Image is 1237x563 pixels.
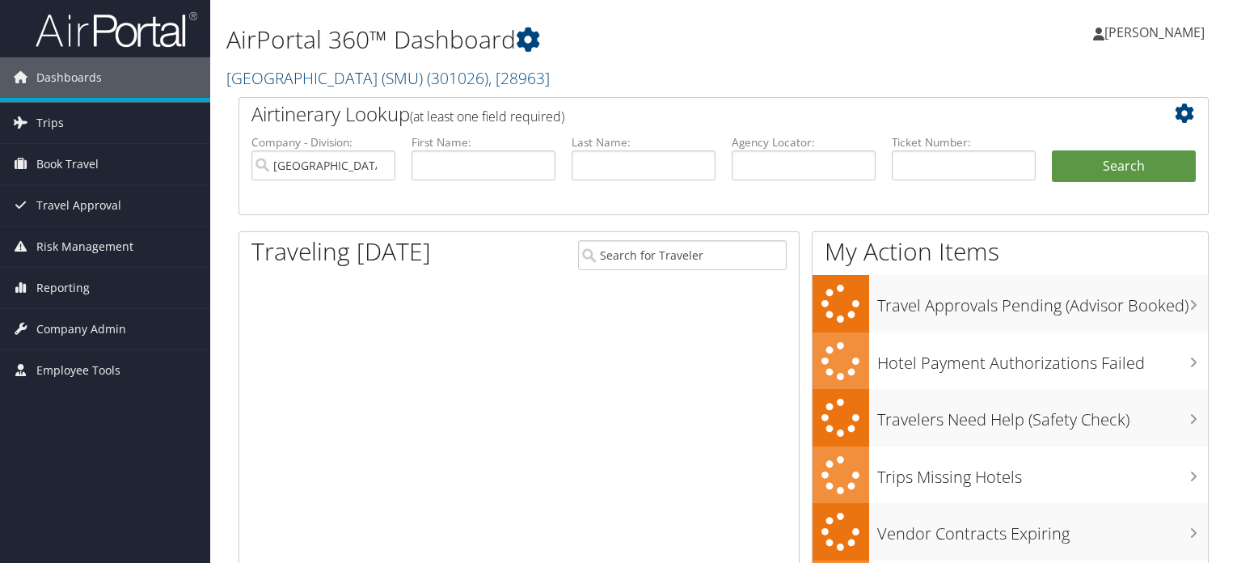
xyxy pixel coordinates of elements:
[251,134,395,150] label: Company - Division:
[251,100,1115,128] h2: Airtinerary Lookup
[877,286,1208,317] h3: Travel Approvals Pending (Advisor Booked)
[877,344,1208,375] h3: Hotel Payment Authorizations Failed
[36,350,120,391] span: Employee Tools
[1052,150,1196,183] button: Search
[578,240,787,270] input: Search for Traveler
[1104,23,1205,41] span: [PERSON_NAME]
[427,67,488,89] span: ( 301026 )
[813,503,1208,561] a: Vendor Contracts Expiring
[488,67,550,89] span: , [ 28963 ]
[572,134,716,150] label: Last Name:
[36,309,126,349] span: Company Admin
[813,447,1208,504] a: Trips Missing Hotels
[36,57,102,98] span: Dashboards
[877,514,1208,545] h3: Vendor Contracts Expiring
[1093,8,1221,57] a: [PERSON_NAME]
[36,268,90,308] span: Reporting
[813,235,1208,269] h1: My Action Items
[412,134,555,150] label: First Name:
[36,185,121,226] span: Travel Approval
[251,235,431,269] h1: Traveling [DATE]
[813,275,1208,332] a: Travel Approvals Pending (Advisor Booked)
[813,332,1208,390] a: Hotel Payment Authorizations Failed
[877,400,1208,431] h3: Travelers Need Help (Safety Check)
[36,144,99,184] span: Book Travel
[892,134,1036,150] label: Ticket Number:
[226,23,889,57] h1: AirPortal 360™ Dashboard
[36,103,64,143] span: Trips
[877,458,1208,489] h3: Trips Missing Hotels
[410,108,564,125] span: (at least one field required)
[813,389,1208,447] a: Travelers Need Help (Safety Check)
[226,67,550,89] a: [GEOGRAPHIC_DATA] (SMU)
[36,11,197,49] img: airportal-logo.png
[36,226,133,267] span: Risk Management
[732,134,876,150] label: Agency Locator:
